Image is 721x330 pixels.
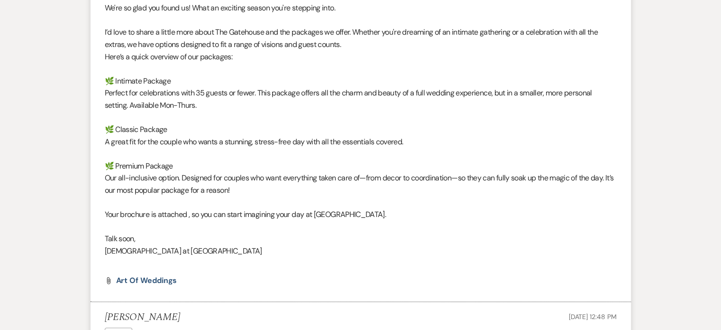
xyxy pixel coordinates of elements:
[105,233,617,245] p: Talk soon,
[105,245,617,257] p: [DEMOGRAPHIC_DATA] at [GEOGRAPHIC_DATA]
[105,208,617,221] p: Your brochure is attached , so you can start imagining your day at [GEOGRAPHIC_DATA].
[105,51,617,63] p: Here’s a quick overview of our packages:
[569,312,617,321] span: [DATE] 12:48 PM
[105,136,617,148] p: A great fit for the couple who wants a stunning, stress-free day with all the essentials covered.
[116,277,177,284] a: Art of Weddings
[105,2,617,14] p: We're so glad you found us! What an exciting season you're stepping into.
[105,26,617,50] p: I’d love to share a little more about The Gatehouse and the packages we offer. Whether you're dre...
[105,87,617,111] p: Perfect for celebrations with 35 guests or fewer. This package offers all the charm and beauty of...
[105,160,617,172] p: 🌿 Premium Package
[105,311,180,323] h5: [PERSON_NAME]
[105,172,617,196] p: Our all-inclusive option. Designed for couples who want everything taken care of—from decor to co...
[105,75,617,87] p: 🌿 Intimate Package
[116,275,177,285] span: Art of Weddings
[105,123,617,136] p: 🌿 Classic Package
